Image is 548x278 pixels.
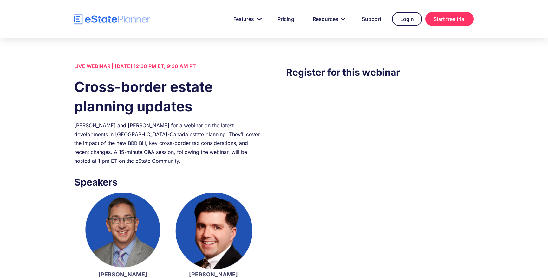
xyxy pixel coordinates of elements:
div: LIVE WEBINAR | [DATE] 12:30 PM ET, 9:30 AM PT [74,62,262,71]
a: Login [392,12,422,26]
strong: [PERSON_NAME] [98,271,147,278]
a: Resources [305,13,351,25]
a: Features [226,13,267,25]
h1: Cross-border estate planning updates [74,77,262,116]
h3: Speakers [74,175,262,189]
iframe: Form 0 [286,92,474,200]
a: Pricing [270,13,302,25]
a: home [74,14,150,25]
a: Start free trial [425,12,474,26]
strong: [PERSON_NAME] [189,271,238,278]
a: Support [354,13,389,25]
div: [PERSON_NAME] and [PERSON_NAME] for a webinar on the latest developments in [GEOGRAPHIC_DATA]-Can... [74,121,262,165]
h3: Register for this webinar [286,65,474,79]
